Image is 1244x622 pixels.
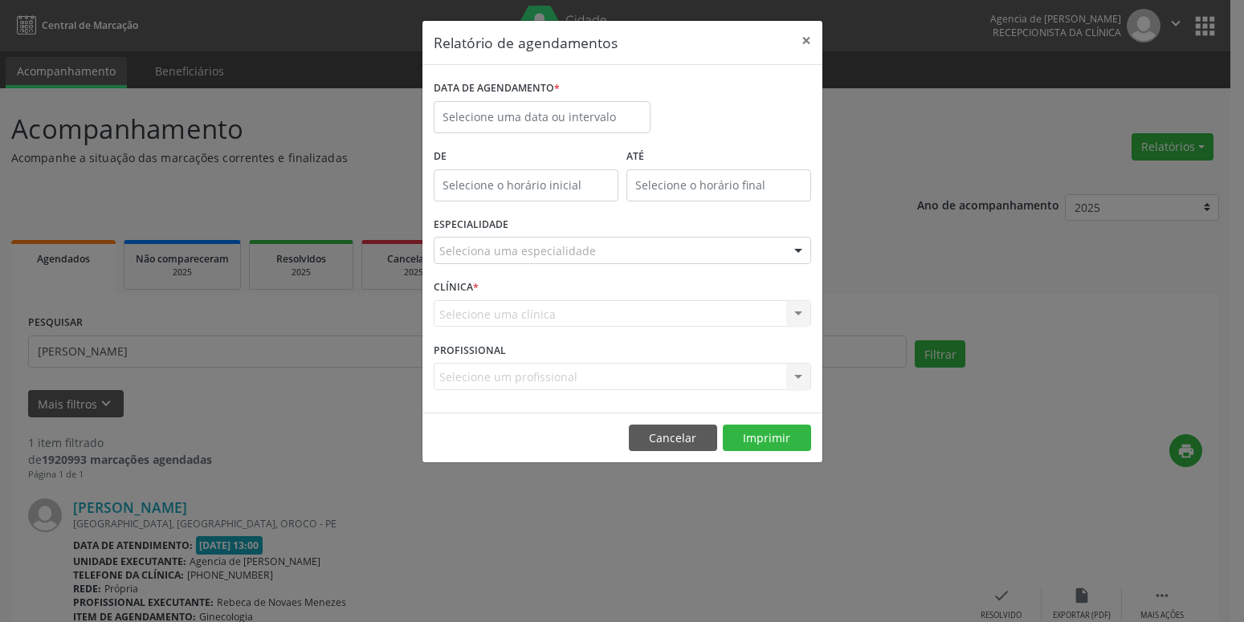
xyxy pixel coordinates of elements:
button: Close [790,21,822,60]
label: CLÍNICA [434,275,479,300]
span: Seleciona uma especialidade [439,242,596,259]
input: Selecione o horário final [626,169,811,201]
label: ATÉ [626,144,811,169]
label: PROFISSIONAL [434,338,506,363]
button: Imprimir [723,425,811,452]
h5: Relatório de agendamentos [434,32,618,53]
label: De [434,144,618,169]
input: Selecione uma data ou intervalo [434,101,651,133]
input: Selecione o horário inicial [434,169,618,201]
label: DATA DE AGENDAMENTO [434,76,560,101]
label: ESPECIALIDADE [434,213,508,238]
button: Cancelar [629,425,717,452]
